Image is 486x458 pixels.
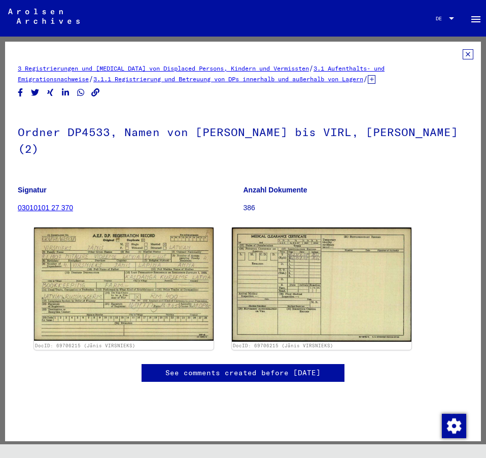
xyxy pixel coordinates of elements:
[466,8,486,28] button: Toggle sidenav
[34,227,214,341] img: 001.jpg
[165,368,321,378] a: See comments created before [DATE]
[441,413,466,438] div: Zustimmung ändern
[442,414,466,438] img: Zustimmung ändern
[45,86,56,99] button: Share on Xing
[35,343,135,348] a: DocID: 69706215 (Jãnis VIRSNIEKS)
[60,86,71,99] button: Share on LinkedIn
[89,74,93,83] span: /
[8,9,80,24] img: Arolsen_neg.svg
[93,75,363,83] a: 3.1.1 Registrierung und Betreuung von DPs innerhalb und außerhalb von Lagern
[18,204,73,212] a: 03010101 27 370
[18,186,47,194] b: Signatur
[18,64,309,72] a: 3 Registrierungen und [MEDICAL_DATA] von Displaced Persons, Kindern und Vermissten
[233,343,333,348] a: DocID: 69706215 (Jãnis VIRSNIEKS)
[470,13,482,25] mat-icon: Side nav toggle icon
[232,227,411,341] img: 002.jpg
[30,86,41,99] button: Share on Twitter
[15,86,26,99] button: Share on Facebook
[309,63,314,73] span: /
[363,74,368,83] span: /
[436,16,447,21] span: DE
[244,203,469,213] p: 386
[90,86,101,99] button: Copy link
[76,86,86,99] button: Share on WhatsApp
[18,109,468,170] h1: Ordner DP4533, Namen von [PERSON_NAME] bis VIRL, [PERSON_NAME] (2)
[244,186,307,194] b: Anzahl Dokumente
